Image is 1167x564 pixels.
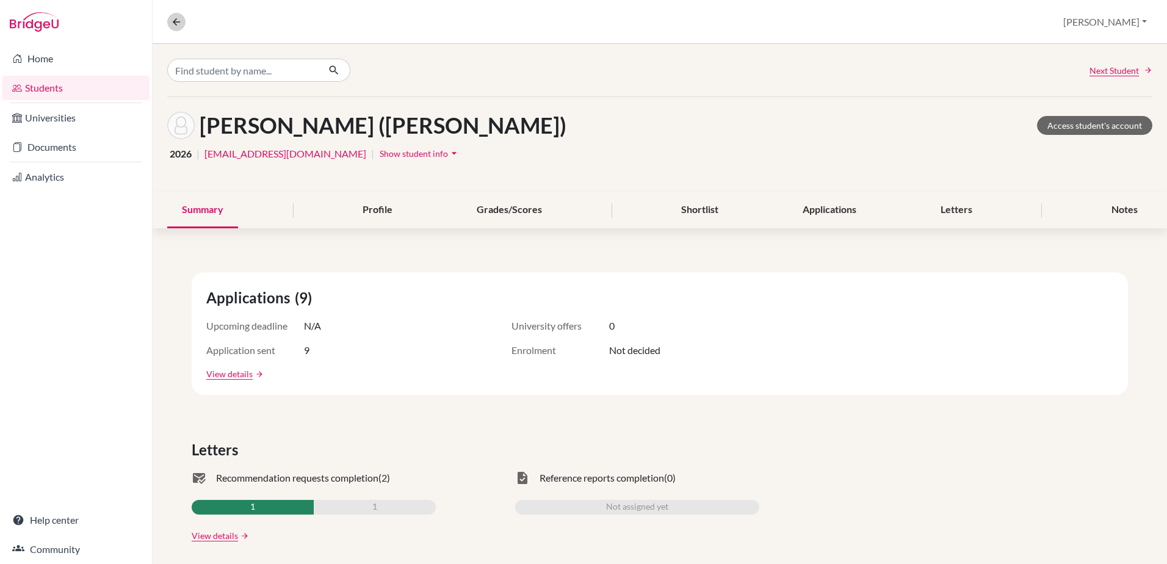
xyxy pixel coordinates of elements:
[250,500,255,515] span: 1
[2,106,150,130] a: Universities
[609,343,660,358] span: Not decided
[1058,10,1152,34] button: [PERSON_NAME]
[926,192,987,228] div: Letters
[204,146,366,161] a: [EMAIL_ADDRESS][DOMAIN_NAME]
[448,147,460,159] i: arrow_drop_down
[667,192,733,228] div: Shortlist
[167,112,195,139] img: Maximillian (Max) Arnold's avatar
[2,76,150,100] a: Students
[2,165,150,189] a: Analytics
[1089,64,1139,77] span: Next Student
[515,471,530,485] span: task
[371,146,374,161] span: |
[378,471,390,485] span: (2)
[1089,64,1152,77] a: Next Student
[511,319,609,333] span: University offers
[372,500,377,515] span: 1
[609,319,615,333] span: 0
[192,471,206,485] span: mark_email_read
[10,12,59,32] img: Bridge-U
[206,367,253,380] a: View details
[379,144,461,163] button: Show student infoarrow_drop_down
[2,46,150,71] a: Home
[380,148,448,159] span: Show student info
[167,59,319,82] input: Find student by name...
[192,439,243,461] span: Letters
[788,192,871,228] div: Applications
[295,287,317,309] span: (9)
[206,343,304,358] span: Application sent
[1037,116,1152,135] a: Access student's account
[192,529,238,542] a: View details
[462,192,557,228] div: Grades/Scores
[206,319,304,333] span: Upcoming deadline
[606,500,668,515] span: Not assigned yet
[167,192,238,228] div: Summary
[304,343,309,358] span: 9
[216,471,378,485] span: Recommendation requests completion
[200,112,566,139] h1: [PERSON_NAME] ([PERSON_NAME])
[197,146,200,161] span: |
[206,287,295,309] span: Applications
[2,508,150,532] a: Help center
[540,471,664,485] span: Reference reports completion
[253,370,264,378] a: arrow_forward
[664,471,676,485] span: (0)
[304,319,321,333] span: N/A
[170,146,192,161] span: 2026
[511,343,609,358] span: Enrolment
[348,192,407,228] div: Profile
[238,532,249,540] a: arrow_forward
[1097,192,1152,228] div: Notes
[2,537,150,562] a: Community
[2,135,150,159] a: Documents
